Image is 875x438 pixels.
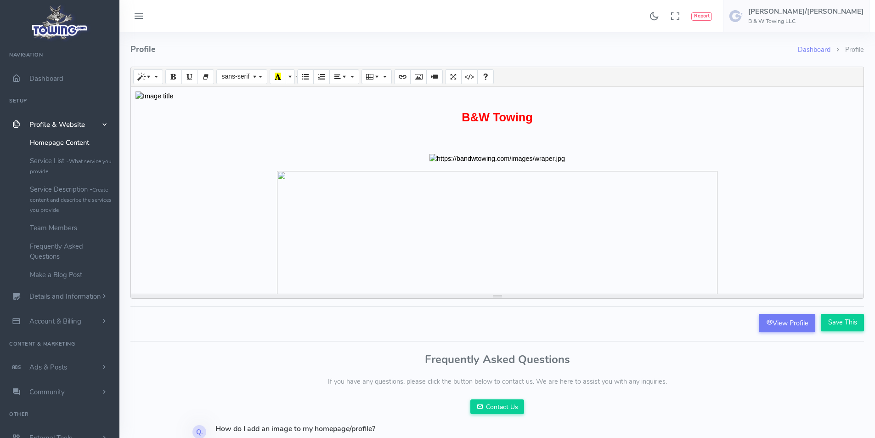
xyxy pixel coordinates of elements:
[181,69,198,84] button: Underline (CTRL+U)
[691,12,712,21] button: Report
[29,317,81,326] span: Account & Billing
[270,69,286,84] button: Recent Color
[798,45,830,54] a: Dashboard
[29,387,65,397] span: Community
[30,186,112,214] small: Create content and describe the services you provide
[461,69,478,84] button: Code View
[748,18,864,24] h6: B & W Towing LLC
[329,69,359,84] button: Paragraph
[29,292,101,301] span: Details and Information
[221,73,249,80] span: sans-serif
[23,219,119,237] a: Team Members
[429,154,565,164] img: https://bandwtowing.com/images/wraper.jpg
[198,69,214,84] button: Remove Font Style (CTRL+\)
[23,266,119,284] a: Make a Blog Post
[748,8,864,15] h5: [PERSON_NAME]/[PERSON_NAME]
[135,91,173,102] img: Image title
[462,111,532,124] span: B&W Towing
[23,180,119,219] a: Service Description -Create content and describe the services you provide
[361,69,391,84] button: Table
[215,425,491,433] h4: How do I add an image to my homepage/profile?
[30,158,112,175] small: What service you provide
[394,69,411,84] button: Link (CTRL+K)
[445,69,462,84] button: Full Screen
[477,69,494,84] button: Help
[216,69,267,84] button: Font Family
[29,3,91,42] img: logo
[821,314,864,331] input: Save This
[29,74,63,83] span: Dashboard
[759,314,815,332] a: View Profile
[133,69,163,84] button: Style
[130,353,864,365] h3: Frequently Asked Questions
[286,69,295,84] button: More Color
[729,9,744,23] img: user-image
[410,69,427,84] button: Picture
[165,69,182,84] button: Bold (CTRL+B)
[29,120,85,129] span: Profile & Website
[23,133,119,152] a: Homepage Content
[131,294,864,298] div: resize
[29,363,67,372] span: Ads & Posts
[277,171,717,396] img: img1.jpg
[130,32,798,67] h4: Profile
[23,152,119,180] a: Service List -What service you provide
[830,45,864,55] li: Profile
[130,377,864,387] p: If you have any questions, please click the button below to contact us. We are here to assist you...
[23,237,119,266] a: Frequently Asked Questions
[426,69,443,84] button: Video
[313,69,330,84] button: Ordered list (CTRL+SHIFT+NUM8)
[297,69,314,84] button: Unordered list (CTRL+SHIFT+NUM7)
[470,399,525,414] a: Contact Us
